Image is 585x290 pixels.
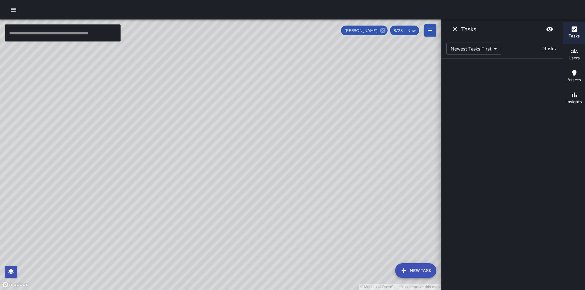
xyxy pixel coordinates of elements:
span: 8/28 — Now [390,28,419,33]
button: Assets [563,66,585,88]
button: Insights [563,88,585,110]
div: Newest Tasks First [446,43,501,55]
div: [PERSON_NAME] [341,26,388,35]
h6: Tasks [461,24,476,34]
span: [PERSON_NAME] [341,28,381,33]
h6: Users [569,55,580,61]
h6: Tasks [569,33,580,40]
h6: Assets [567,77,581,83]
button: Dismiss [449,23,461,35]
button: Blur [544,23,556,35]
button: Filters [424,24,436,37]
p: 0 tasks [539,45,558,52]
h6: Insights [566,99,582,105]
button: Users [563,44,585,66]
button: Tasks [563,22,585,44]
button: New Task [395,263,436,278]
